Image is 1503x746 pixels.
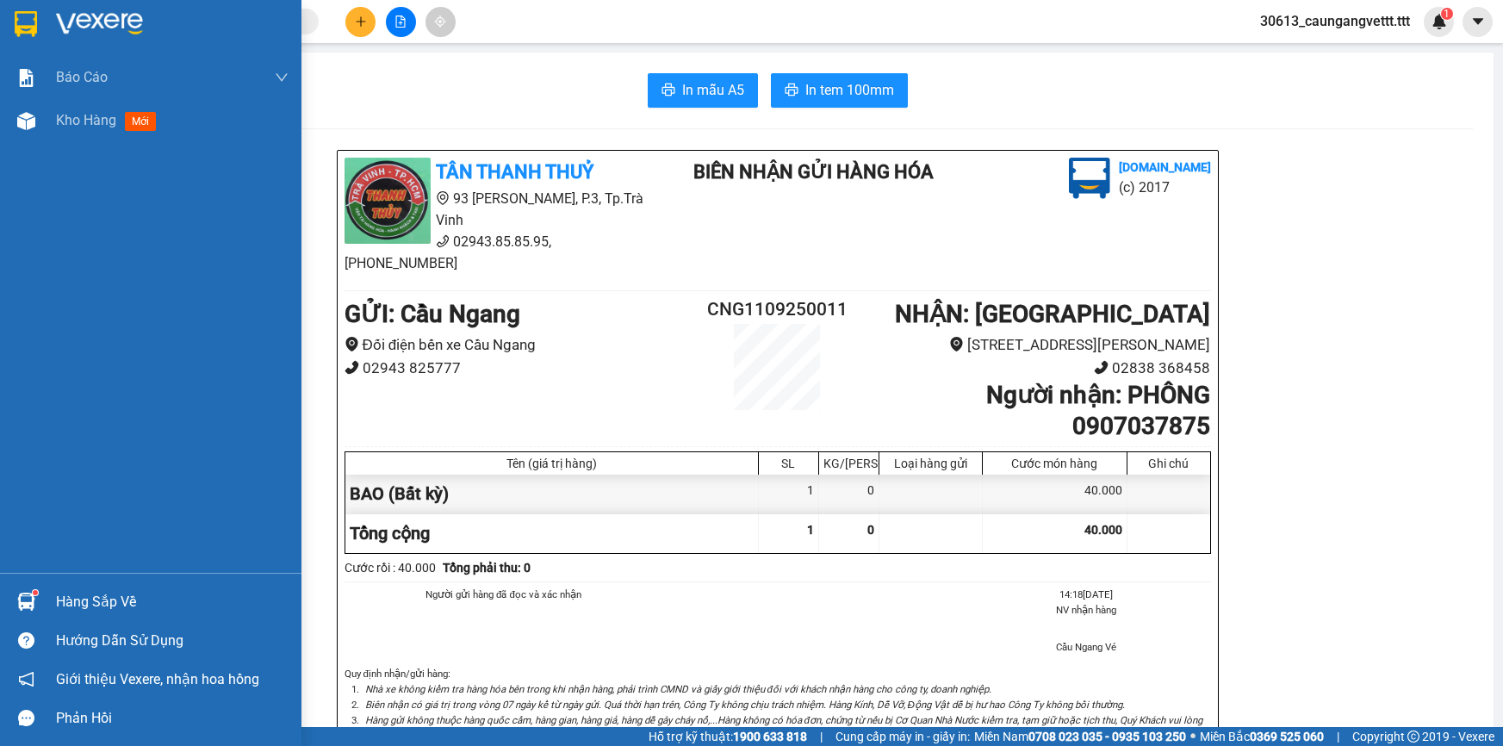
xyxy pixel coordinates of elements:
span: caret-down [1470,14,1486,29]
span: Hỗ trợ kỹ thuật: [649,727,807,746]
div: 40.000 [983,475,1127,513]
b: Tổng phải thu: 0 [443,561,531,575]
span: down [275,71,289,84]
button: printerIn tem 100mm [771,73,908,108]
span: 0 [867,523,874,537]
span: environment [949,337,964,351]
span: Miền Bắc [1200,727,1324,746]
span: printer [785,83,798,99]
span: | [1337,727,1339,746]
strong: 0369 525 060 [1250,730,1324,743]
li: Cầu Ngang Vé [961,639,1211,655]
span: 40.000 [1084,523,1122,537]
li: Người gửi hàng đã đọc và xác nhận [379,587,629,602]
li: 93 [PERSON_NAME], P.3, Tp.Trà Vinh [345,188,665,231]
img: solution-icon [17,69,35,87]
img: logo.jpg [345,158,431,244]
li: 02943.85.85.95, [PHONE_NUMBER] [345,231,665,274]
span: Tổng cộng [350,523,430,544]
sup: 1 [33,590,38,595]
b: GỬI : Cầu Ngang [345,300,520,328]
div: 1 [759,475,819,513]
li: 14:18[DATE] [961,587,1211,602]
li: [STREET_ADDRESS][PERSON_NAME] [849,333,1210,357]
li: NV nhận hàng [961,602,1211,618]
span: Kho hàng [56,112,116,128]
span: Giới thiệu Vexere, nhận hoa hồng [56,668,259,690]
b: TÂN THANH THUỶ [436,161,593,183]
div: SL [763,457,814,470]
sup: 1 [1441,8,1453,20]
b: [DOMAIN_NAME] [1119,160,1211,174]
i: Nhà xe không kiểm tra hàng hóa bên trong khi nhận hàng, phải trình CMND và giấy giới thiệu đối vớ... [365,683,991,695]
span: phone [345,360,359,375]
span: Miền Nam [974,727,1186,746]
span: 1 [1444,8,1450,20]
li: 02943 825777 [345,357,705,380]
b: BIÊN NHẬN GỬI HÀNG HÓA [693,161,934,183]
button: aim [425,7,456,37]
span: plus [355,16,367,28]
span: copyright [1407,730,1419,743]
span: 1 [807,523,814,537]
span: Cung cấp máy in - giấy in: [835,727,970,746]
span: | [820,727,823,746]
span: 30613_caungangvettt.ttt [1246,10,1424,32]
b: NHẬN : [GEOGRAPHIC_DATA] [895,300,1210,328]
div: BAO (Bất kỳ) [345,475,759,513]
div: Hướng dẫn sử dụng [56,628,289,654]
div: Cước rồi : 40.000 [345,558,436,577]
span: message [18,710,34,726]
img: warehouse-icon [17,112,35,130]
div: KG/[PERSON_NAME] [823,457,874,470]
div: Phản hồi [56,706,289,731]
span: environment [345,337,359,351]
div: Ghi chú [1132,457,1206,470]
button: plus [345,7,376,37]
span: In mẫu A5 [682,79,744,101]
span: phone [1094,360,1109,375]
span: printer [661,83,675,99]
li: 02838 368458 [849,357,1210,380]
div: 0 [819,475,879,513]
span: mới [125,112,156,131]
span: aim [434,16,446,28]
img: warehouse-icon [17,593,35,611]
strong: 0708 023 035 - 0935 103 250 [1028,730,1186,743]
div: Loại hàng gửi [884,457,978,470]
button: caret-down [1463,7,1493,37]
div: Tên (giá trị hàng) [350,457,754,470]
li: (c) 2017 [1119,177,1211,198]
span: file-add [394,16,407,28]
button: printerIn mẫu A5 [648,73,758,108]
span: environment [436,191,450,205]
button: file-add [386,7,416,37]
h2: CNG1109250011 [705,295,850,324]
b: Người nhận : PHÔNG 0907037875 [986,381,1210,440]
span: notification [18,671,34,687]
li: Đối điện bến xe Cầu Ngang [345,333,705,357]
i: Biên nhận có giá trị trong vòng 07 ngày kể từ ngày gửi. Quá thời hạn trên, Công Ty không chịu trá... [365,699,1125,711]
i: Hàng gửi không thuộc hàng quốc cấm, hàng gian, hàng giả, hàng dễ gây cháy nổ,...Hàng không có hóa... [365,714,1202,742]
span: Báo cáo [56,66,108,88]
span: phone [436,234,450,248]
img: icon-new-feature [1432,14,1447,29]
span: In tem 100mm [805,79,894,101]
img: logo-vxr [15,11,37,37]
div: Hàng sắp về [56,589,289,615]
div: Cước món hàng [987,457,1122,470]
img: logo.jpg [1069,158,1110,199]
span: question-circle [18,632,34,649]
span: ⚪️ [1190,733,1196,740]
strong: 1900 633 818 [733,730,807,743]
